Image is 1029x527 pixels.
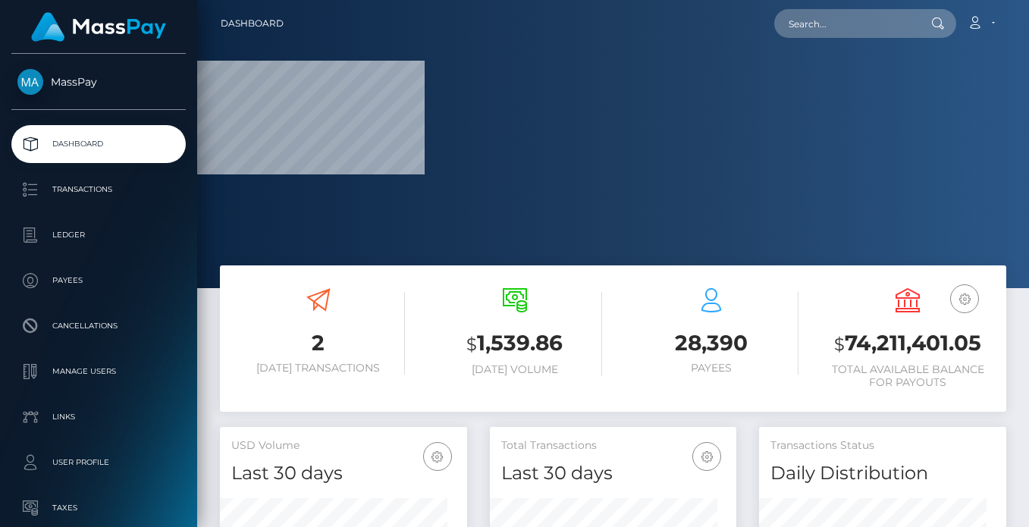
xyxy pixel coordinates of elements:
[11,262,186,300] a: Payees
[770,438,995,453] h5: Transactions Status
[501,460,726,487] h4: Last 30 days
[11,75,186,89] span: MassPay
[17,69,43,95] img: MassPay
[11,444,186,482] a: User Profile
[428,328,601,359] h3: 1,539.86
[231,328,405,358] h3: 2
[821,328,995,359] h3: 74,211,401.05
[774,9,917,38] input: Search...
[221,8,284,39] a: Dashboard
[17,360,180,383] p: Manage Users
[11,125,186,163] a: Dashboard
[31,12,166,42] img: MassPay Logo
[11,171,186,209] a: Transactions
[11,489,186,527] a: Taxes
[11,353,186,391] a: Manage Users
[466,334,477,355] small: $
[17,133,180,155] p: Dashboard
[625,328,798,358] h3: 28,390
[17,315,180,337] p: Cancellations
[501,438,726,453] h5: Total Transactions
[11,398,186,436] a: Links
[770,460,995,487] h4: Daily Distribution
[17,178,180,201] p: Transactions
[17,406,180,428] p: Links
[834,334,845,355] small: $
[231,362,405,375] h6: [DATE] Transactions
[17,497,180,519] p: Taxes
[17,224,180,246] p: Ledger
[11,307,186,345] a: Cancellations
[231,460,456,487] h4: Last 30 days
[625,362,798,375] h6: Payees
[17,269,180,292] p: Payees
[428,363,601,376] h6: [DATE] Volume
[17,451,180,474] p: User Profile
[821,363,995,389] h6: Total Available Balance for Payouts
[11,216,186,254] a: Ledger
[231,438,456,453] h5: USD Volume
